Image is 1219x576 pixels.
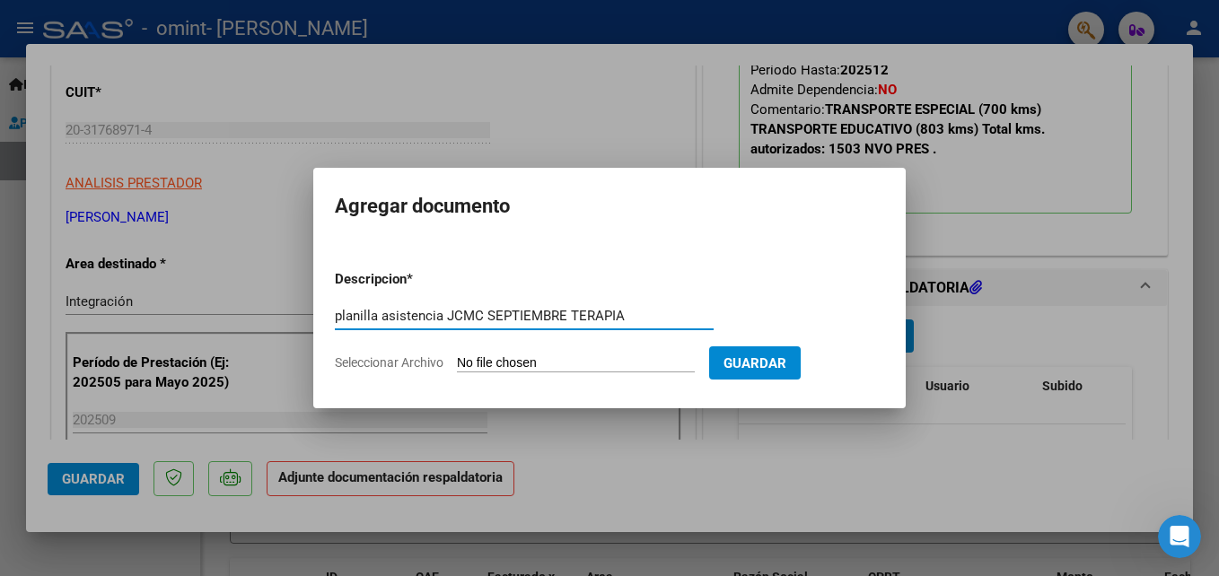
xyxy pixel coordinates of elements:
[724,355,786,371] span: Guardar
[709,346,801,380] button: Guardar
[335,189,884,223] h2: Agregar documento
[335,355,443,370] span: Seleccionar Archivo
[335,269,500,290] p: Descripcion
[1158,515,1201,558] iframe: Intercom live chat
